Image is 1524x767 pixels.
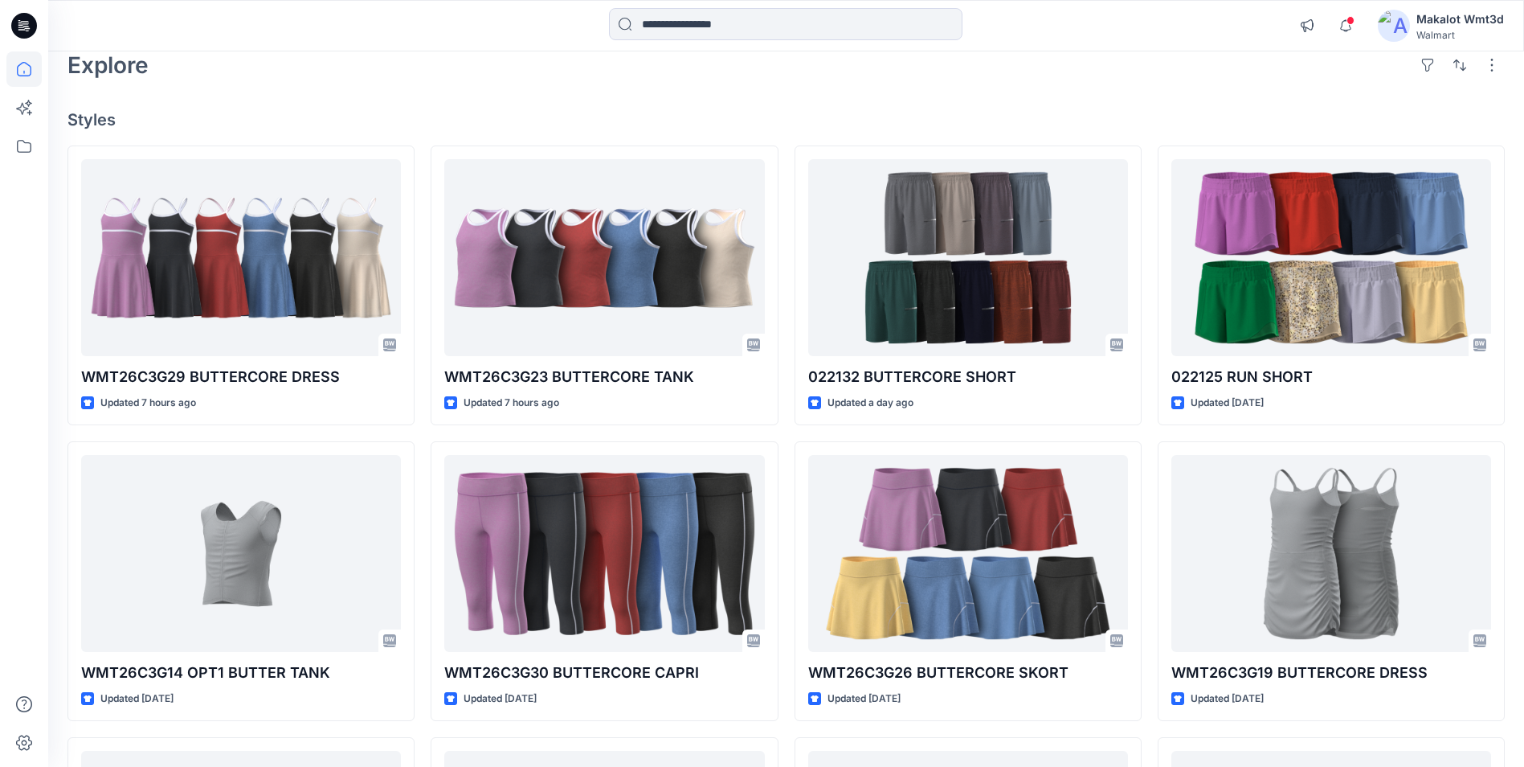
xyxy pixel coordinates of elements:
img: avatar [1378,10,1410,42]
a: WMT26C3G26 BUTTERCORE SKORT [808,455,1128,652]
p: Updated [DATE] [100,691,174,708]
div: Makalot Wmt3d [1416,10,1504,29]
p: WMT26C3G19 BUTTERCORE DRESS [1171,662,1491,684]
p: WMT26C3G14 OPT1 BUTTER TANK [81,662,401,684]
p: WMT26C3G30 BUTTERCORE CAPRI [444,662,764,684]
p: Updated [DATE] [827,691,901,708]
p: 022132 BUTTERCORE SHORT [808,366,1128,388]
p: WMT26C3G23 BUTTERCORE TANK [444,366,764,388]
p: Updated [DATE] [1191,395,1264,412]
p: Updated 7 hours ago [100,395,196,412]
p: 022125 RUN SHORT [1171,366,1491,388]
p: Updated a day ago [827,395,913,412]
a: WMT26C3G14 OPT1 BUTTER TANK [81,455,401,652]
a: WMT26C3G19 BUTTERCORE DRESS [1171,455,1491,652]
h2: Explore [67,52,149,78]
p: Updated [DATE] [1191,691,1264,708]
p: Updated [DATE] [464,691,537,708]
div: Walmart [1416,29,1504,41]
h4: Styles [67,110,1505,129]
a: 022132 BUTTERCORE SHORT [808,159,1128,356]
a: WMT26C3G29 BUTTERCORE DRESS [81,159,401,356]
p: WMT26C3G29 BUTTERCORE DRESS [81,366,401,388]
p: WMT26C3G26 BUTTERCORE SKORT [808,662,1128,684]
a: WMT26C3G23 BUTTERCORE TANK [444,159,764,356]
a: WMT26C3G30 BUTTERCORE CAPRI [444,455,764,652]
a: 022125 RUN SHORT [1171,159,1491,356]
p: Updated 7 hours ago [464,395,559,412]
